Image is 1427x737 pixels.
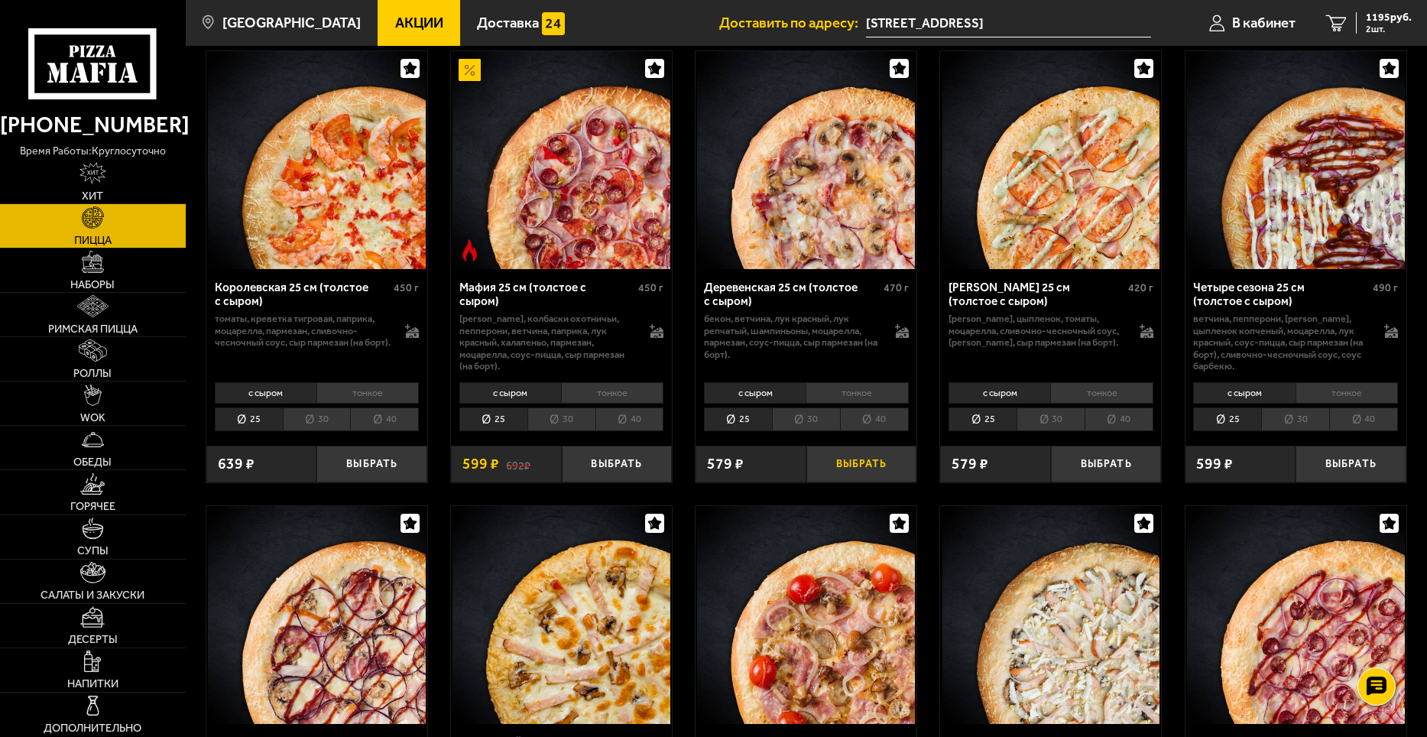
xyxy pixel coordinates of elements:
[1261,407,1329,431] li: 30
[1193,313,1369,372] p: ветчина, пепперони, [PERSON_NAME], цыпленок копченый, моцарелла, лук красный, соус-пицца, сыр пар...
[952,456,988,471] span: 579 ₽
[704,407,772,431] li: 25
[477,16,539,31] span: Доставка
[866,9,1151,37] input: Ваш адрес доставки
[208,506,426,724] img: Чикен Барбекю 25 см (толстое с сыром)
[949,281,1124,309] div: [PERSON_NAME] 25 см (толстое с сыром)
[704,281,880,309] div: Деревенская 25 см (толстое с сыром)
[940,506,1161,724] a: Жюльен 25 см (толстое с сыром)
[459,313,635,372] p: [PERSON_NAME], колбаски охотничьи, пепперони, ветчина, паприка, лук красный, халапеньо, пармезан,...
[942,506,1160,724] img: Жюльен 25 см (толстое с сыром)
[459,281,635,309] div: Мафия 25 см (толстое с сыром)
[215,407,283,431] li: 25
[1329,407,1398,431] li: 40
[218,456,255,471] span: 639 ₽
[697,506,915,724] img: Мюнхен 25 см (толстое с сыром)
[772,407,840,431] li: 30
[452,51,670,269] img: Мафия 25 см (толстое с сыром)
[840,407,909,431] li: 40
[1296,446,1406,482] button: Выбрать
[1185,51,1406,269] a: Четыре сезона 25 см (толстое с сыром)
[697,51,915,269] img: Деревенская 25 см (толстое с сыром)
[704,313,880,360] p: бекон, ветчина, лук красный, лук репчатый, шампиньоны, моцарелла, пармезан, соус-пицца, сыр парме...
[942,51,1160,269] img: Чикен Ранч 25 см (толстое с сыром)
[73,368,112,378] span: Роллы
[704,382,806,404] li: с сыром
[283,407,351,431] li: 30
[1196,456,1233,471] span: 599 ₽
[451,506,672,724] a: Пикантный цыплёнок сулугуни 25 см (толстое с сыром)
[70,501,115,511] span: Горячее
[1373,281,1398,294] span: 490 г
[67,678,118,689] span: Напитки
[1185,506,1406,724] a: Мясная Барбекю 25 см (толстое с сыром)
[1232,16,1296,31] span: В кабинет
[1051,446,1162,482] button: Выбрать
[696,51,916,269] a: Деревенская 25 см (толстое с сыром)
[940,51,1161,269] a: Чикен Ранч 25 см (толстое с сыром)
[208,51,426,269] img: Королевская 25 см (толстое с сыром)
[1017,407,1085,431] li: 30
[215,281,391,309] div: Королевская 25 см (толстое с сыром)
[395,16,443,31] span: Акции
[1193,382,1295,404] li: с сыром
[1193,281,1369,309] div: Четыре сезона 25 см (толстое с сыром)
[222,16,361,31] span: [GEOGRAPHIC_DATA]
[41,589,144,600] span: Салаты и закуски
[866,9,1151,37] span: Москва, Синявинская улица, 26
[1366,12,1412,23] span: 1195 руб.
[506,456,530,471] s: 692 ₽
[394,281,419,294] span: 450 г
[562,446,673,482] button: Выбрать
[884,281,909,294] span: 470 г
[77,545,109,556] span: Супы
[459,382,561,404] li: с сыром
[44,722,141,733] span: Дополнительно
[561,382,663,404] li: тонкое
[459,407,527,431] li: 25
[316,382,419,404] li: тонкое
[1187,506,1405,724] img: Мясная Барбекю 25 см (толстое с сыром)
[350,407,419,431] li: 40
[48,323,138,334] span: Римская пицца
[1085,407,1153,431] li: 40
[707,456,744,471] span: 579 ₽
[1187,51,1405,269] img: Четыре сезона 25 см (толстое с сыром)
[82,190,103,201] span: Хит
[70,279,115,290] span: Наборы
[451,51,672,269] a: АкционныйОстрое блюдоМафия 25 см (толстое с сыром)
[1296,382,1398,404] li: тонкое
[1193,407,1261,431] li: 25
[696,506,916,724] a: Мюнхен 25 см (толстое с сыром)
[806,446,917,482] button: Выбрать
[459,59,481,81] img: Акционный
[68,634,118,644] span: Десерты
[638,281,663,294] span: 450 г
[1366,24,1412,34] span: 2 шт.
[719,16,866,31] span: Доставить по адресу:
[1128,281,1153,294] span: 420 г
[80,412,105,423] span: WOK
[206,506,427,724] a: Чикен Барбекю 25 см (толстое с сыром)
[74,235,112,245] span: Пицца
[949,382,1050,404] li: с сыром
[595,407,664,431] li: 40
[949,313,1124,349] p: [PERSON_NAME], цыпленок, томаты, моцарелла, сливочно-чесночный соус, [PERSON_NAME], сыр пармезан ...
[452,506,670,724] img: Пикантный цыплёнок сулугуни 25 см (толстое с сыром)
[73,456,112,467] span: Обеды
[316,446,427,482] button: Выбрать
[459,239,481,261] img: Острое блюдо
[462,456,499,471] span: 599 ₽
[215,382,316,404] li: с сыром
[806,382,908,404] li: тонкое
[949,407,1017,431] li: 25
[206,51,427,269] a: Королевская 25 см (толстое с сыром)
[215,313,391,349] p: томаты, креветка тигровая, паприка, моцарелла, пармезан, сливочно-чесночный соус, сыр пармезан (н...
[1050,382,1153,404] li: тонкое
[542,12,564,34] img: 15daf4d41897b9f0e9f617042186c801.svg
[527,407,595,431] li: 30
